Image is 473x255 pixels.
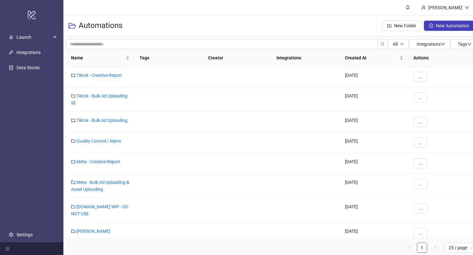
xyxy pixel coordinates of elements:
a: [PERSON_NAME] [76,229,110,234]
a: Quality Control / Alerts [76,138,121,144]
h3: Automations [79,21,122,31]
a: Meta - Bulk Ad Uploading & Asset Uploading [71,180,129,192]
span: ... [418,119,422,124]
button: ... [413,72,427,82]
span: folder [71,139,75,143]
span: ... [418,140,422,145]
span: ... [418,181,422,186]
th: Name [66,49,134,67]
span: folder [71,229,75,233]
th: Created At [340,49,408,67]
th: Integrations [271,49,340,67]
div: [DATE] [340,87,408,112]
button: left [404,243,414,253]
a: Settings [16,232,33,237]
div: [DATE] [340,174,408,198]
span: folder [71,73,75,77]
span: user [421,5,426,10]
a: Tiktok - Bulk Ad Uploading [76,118,127,123]
a: Tiktok - Bulk Ad Uploading SE [71,93,127,105]
span: ... [418,74,422,79]
button: right [430,243,440,253]
span: folder [71,118,75,123]
span: ... [418,95,422,100]
span: rocket [9,35,13,39]
span: Tags [458,42,472,47]
span: New Automation [436,23,469,28]
div: [DATE] [340,198,408,223]
span: down [400,42,404,46]
button: ... [413,203,427,213]
span: right [433,245,437,249]
span: Created At [345,54,398,61]
button: Integrationsdown [409,39,450,49]
li: Next Page [430,243,440,253]
span: folder-add [387,23,392,28]
a: [DOMAIN_NAME] WIP - DO NOT USE [71,204,128,216]
div: [DATE] [340,223,408,243]
div: [PERSON_NAME] [426,4,465,11]
a: 1 [417,243,427,252]
span: folder [71,94,75,98]
span: down [465,5,469,10]
span: New Folder [394,23,416,28]
button: ... [413,92,427,103]
span: plus-circle [429,23,433,28]
a: Meta - Creative Report [76,159,120,164]
button: New Folder [382,21,421,31]
span: down [467,42,472,46]
span: folder [71,159,75,164]
div: [DATE] [340,153,408,174]
th: Tags [134,49,203,67]
a: Data Stores [16,65,40,70]
span: ... [418,230,422,235]
button: ... [413,158,427,168]
button: ... [413,138,427,148]
div: [DATE] [340,67,408,87]
div: [DATE] [340,132,408,153]
button: Alldown [388,39,409,49]
li: Previous Page [404,243,414,253]
span: bell [405,5,410,10]
span: left [407,245,411,249]
div: [DATE] [340,112,408,132]
span: ... [418,206,422,211]
span: Name [71,54,124,61]
span: menu-fold [5,246,10,251]
span: search [380,42,385,46]
span: Launch [16,31,51,44]
span: Integrations [417,42,445,47]
span: folder [71,180,75,185]
a: Integrations [16,50,41,55]
button: ... [413,228,427,238]
button: ... [413,117,427,127]
span: ... [418,161,422,166]
span: down [441,42,445,46]
span: folder [71,205,75,209]
span: 25 / page [449,243,473,252]
a: Tiktok - Creative Report [76,73,122,78]
th: Creator [203,49,271,67]
span: folder-open [68,22,76,30]
span: All [393,42,398,47]
li: 1 [417,243,427,253]
button: ... [413,179,427,189]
